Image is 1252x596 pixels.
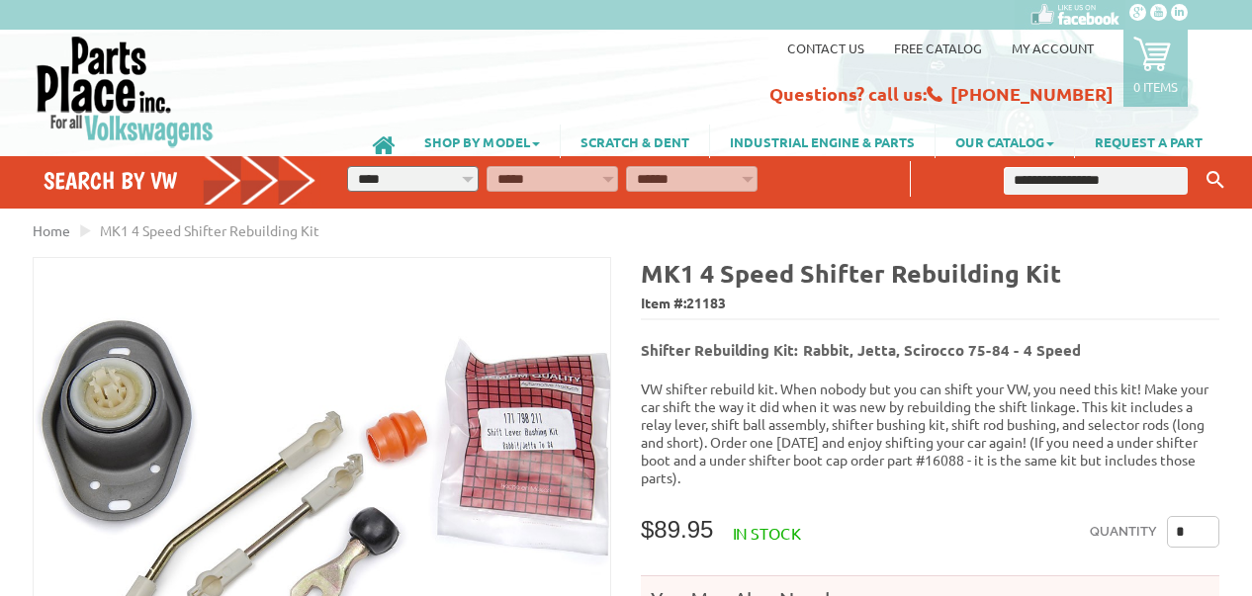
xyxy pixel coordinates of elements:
[1201,164,1230,197] button: Keyword Search
[733,523,801,543] span: In stock
[1090,516,1157,548] label: Quantity
[787,40,864,56] a: Contact us
[894,40,982,56] a: Free Catalog
[641,257,1061,289] b: MK1 4 Speed Shifter Rebuilding Kit
[1123,30,1188,107] a: 0 items
[100,221,319,239] span: MK1 4 Speed Shifter Rebuilding Kit
[404,125,560,158] a: SHOP BY MODEL
[641,380,1219,486] p: VW shifter rebuild kit. When nobody but you can shift your VW, you need this kit! Make your car s...
[561,125,709,158] a: SCRATCH & DENT
[710,125,935,158] a: INDUSTRIAL ENGINE & PARTS
[641,516,713,543] span: $89.95
[1075,125,1222,158] a: REQUEST A PART
[33,221,70,239] a: Home
[44,166,316,195] h4: Search by VW
[1012,40,1094,56] a: My Account
[686,294,726,311] span: 21183
[936,125,1074,158] a: OUR CATALOG
[1133,78,1178,95] p: 0 items
[35,35,216,148] img: Parts Place Inc!
[641,290,1219,318] span: Item #:
[641,340,1081,360] b: Shifter Rebuilding Kit: Rabbit, Jetta, Scirocco 75-84 - 4 Speed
